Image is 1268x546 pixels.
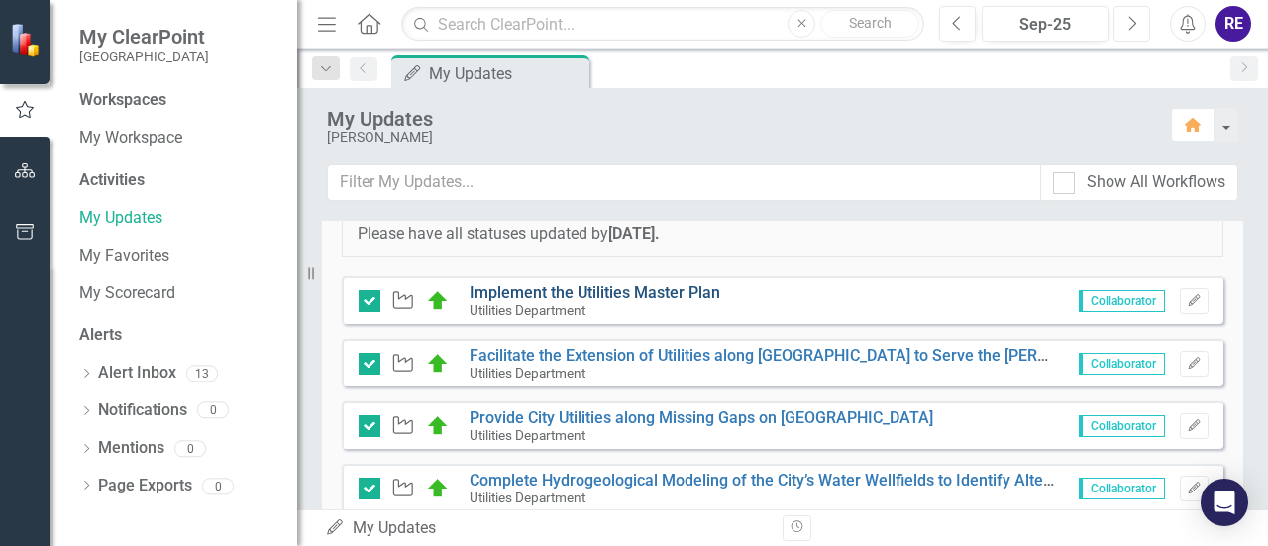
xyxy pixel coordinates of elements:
[98,399,187,422] a: Notifications
[327,164,1041,201] input: Filter My Updates...
[98,437,164,460] a: Mentions
[429,61,584,86] div: My Updates
[79,25,209,49] span: My ClearPoint
[470,365,585,381] small: Utilities Department
[849,15,892,31] span: Search
[401,7,924,42] input: Search ClearPoint...
[426,477,450,500] img: On Schedule or Complete
[989,13,1102,37] div: Sep-25
[79,324,277,347] div: Alerts
[202,478,234,494] div: 0
[327,108,1151,130] div: My Updates
[79,127,277,150] a: My Workspace
[79,169,277,192] div: Activities
[98,362,176,384] a: Alert Inbox
[1087,171,1225,194] div: Show All Workflows
[79,245,277,268] a: My Favorites
[820,10,919,38] button: Search
[197,402,229,419] div: 0
[174,440,206,457] div: 0
[608,224,660,243] strong: [DATE].
[470,408,933,427] a: Provide City Utilities along Missing Gaps on [GEOGRAPHIC_DATA]
[470,283,720,302] a: Implement the Utilities Master Plan
[1079,353,1165,375] span: Collaborator
[1215,6,1251,42] button: RE
[982,6,1109,42] button: Sep-25
[79,49,209,64] small: [GEOGRAPHIC_DATA]
[470,490,585,505] small: Utilities Department
[325,517,768,540] div: My Updates
[426,289,450,313] img: On Schedule or Complete
[186,365,218,382] div: 13
[470,427,585,443] small: Utilities Department
[426,352,450,376] img: On Schedule or Complete
[470,346,1268,365] a: Facilitate the Extension of Utilities along [GEOGRAPHIC_DATA] to Serve the [PERSON_NAME] Creek De...
[1079,290,1165,312] span: Collaborator
[1079,415,1165,437] span: Collaborator
[327,130,1151,145] div: [PERSON_NAME]
[358,223,1208,246] p: Please have all statuses updated by
[79,207,277,230] a: My Updates
[98,475,192,497] a: Page Exports
[426,414,450,438] img: On Schedule or Complete
[79,282,277,305] a: My Scorecard
[10,23,45,57] img: ClearPoint Strategy
[470,302,585,318] small: Utilities Department
[1201,479,1248,526] div: Open Intercom Messenger
[79,89,166,112] div: Workspaces
[1079,478,1165,499] span: Collaborator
